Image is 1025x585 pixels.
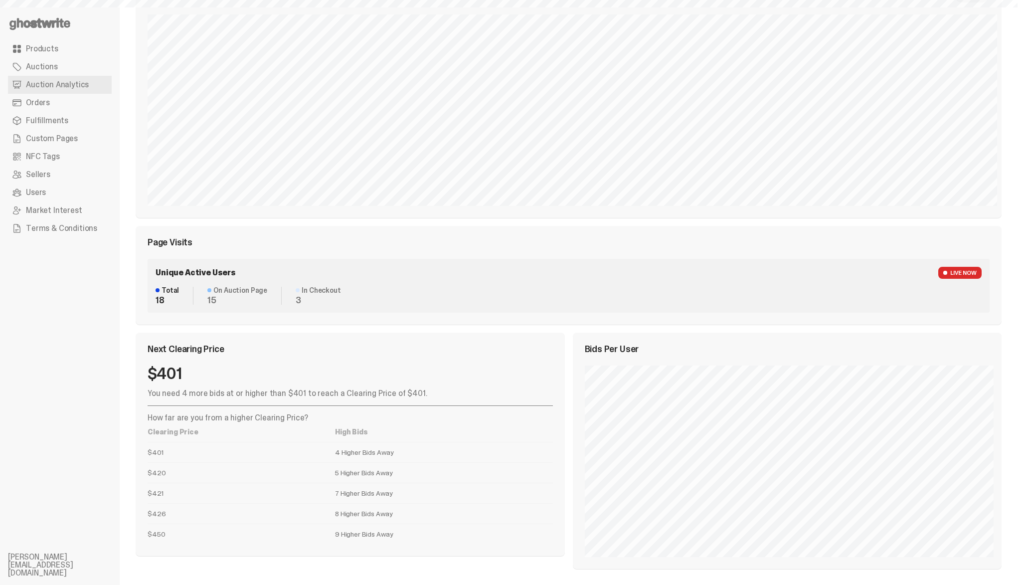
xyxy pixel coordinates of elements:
td: 4 Higher Bids Away [335,442,552,462]
td: $420 [148,462,335,483]
span: Terms & Conditions [26,224,97,232]
td: 8 Higher Bids Away [335,503,552,524]
div: $401 [148,366,553,382]
a: Sellers [8,166,112,184]
a: Orders [8,94,112,112]
a: NFC Tags [8,148,112,166]
td: $401 [148,442,335,462]
dd: 15 [207,296,267,305]
td: 9 Higher Bids Away [335,524,552,544]
dt: Total [156,287,179,294]
td: 7 Higher Bids Away [335,483,552,503]
a: Market Interest [8,201,112,219]
a: Terms & Conditions [8,219,112,237]
span: Custom Pages [26,135,78,143]
span: Products [26,45,58,53]
p: You need 4 more bids at or higher than $401 to reach a Clearing Price of $401. [148,390,553,397]
span: Next Clearing Price [148,345,224,354]
a: Custom Pages [8,130,112,148]
dd: 3 [296,296,341,305]
span: LIVE NOW [938,267,982,279]
span: Orders [26,99,50,107]
a: Auctions [8,58,112,76]
span: Auction Analytics [26,81,89,89]
span: Fulfillments [26,117,68,125]
a: Auction Analytics [8,76,112,94]
th: High Bids [335,422,552,442]
span: Bids Per User [585,345,639,354]
span: Unique Active Users [156,269,236,277]
td: $421 [148,483,335,503]
span: Auctions [26,63,58,71]
td: $426 [148,503,335,524]
a: Fulfillments [8,112,112,130]
th: Clearing Price [148,422,335,442]
span: Sellers [26,171,50,179]
td: 5 Higher Bids Away [335,462,552,483]
dt: On Auction Page [207,287,267,294]
p: How far are you from a higher Clearing Price? [148,414,553,422]
span: Page Visits [148,238,192,247]
span: NFC Tags [26,153,60,161]
span: Users [26,189,46,196]
dt: In Checkout [296,287,341,294]
td: $450 [148,524,335,544]
span: Market Interest [26,206,82,214]
dd: 18 [156,296,179,305]
a: Users [8,184,112,201]
a: Products [8,40,112,58]
li: [PERSON_NAME][EMAIL_ADDRESS][DOMAIN_NAME] [8,553,128,577]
